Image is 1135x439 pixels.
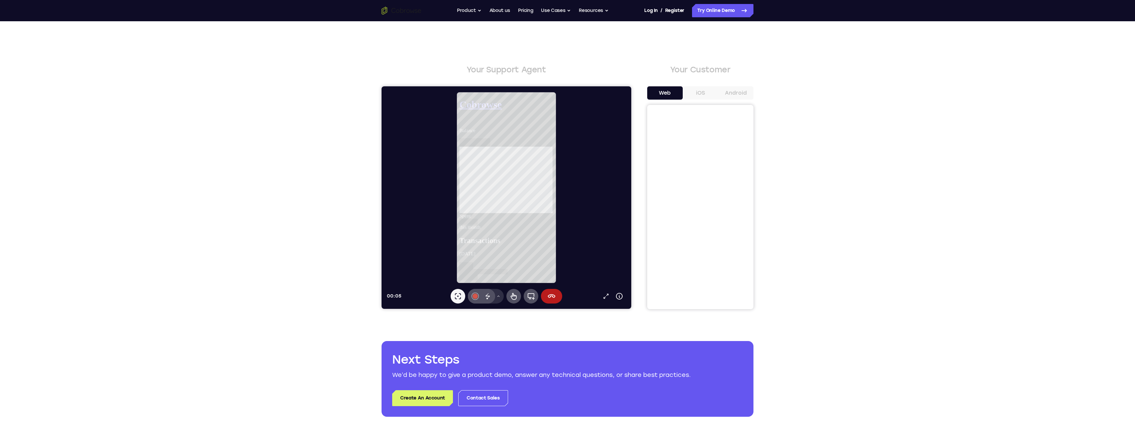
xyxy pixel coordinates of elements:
h2: Next Steps [392,352,743,368]
a: About us [489,4,510,17]
button: Web [647,86,683,100]
a: Go to the home page [382,7,421,15]
h2: Your Customer [647,64,753,76]
span: / [660,7,662,15]
a: Create An Account [392,390,453,406]
a: Log In [644,4,657,17]
iframe: Agent [382,86,631,309]
button: iOS [683,86,718,100]
button: Use Cases [541,4,571,17]
a: Try Online Demo [692,4,753,17]
h2: Your Support Agent [382,64,631,76]
button: Product [457,4,481,17]
button: Resources [579,4,609,17]
p: We’d be happy to give a product demo, answer any technical questions, or share best practices. [392,370,743,380]
a: Contact Sales [458,390,508,406]
button: Android [718,86,753,100]
a: Register [665,4,684,17]
a: Pricing [518,4,533,17]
